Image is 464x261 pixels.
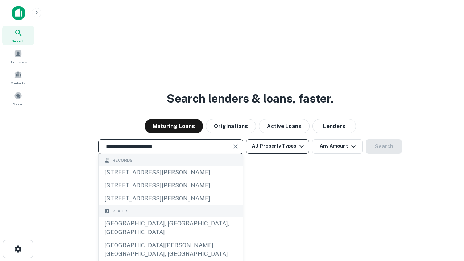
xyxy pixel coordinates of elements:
a: Borrowers [2,47,34,66]
div: [STREET_ADDRESS][PERSON_NAME] [99,192,243,205]
button: Active Loans [259,119,310,133]
button: All Property Types [246,139,309,154]
button: Clear [231,141,241,152]
img: capitalize-icon.png [12,6,25,20]
span: Records [112,157,133,163]
div: [STREET_ADDRESS][PERSON_NAME] [99,166,243,179]
div: [STREET_ADDRESS][PERSON_NAME] [99,179,243,192]
span: Search [12,38,25,44]
button: Maturing Loans [145,119,203,133]
div: [GEOGRAPHIC_DATA][PERSON_NAME], [GEOGRAPHIC_DATA], [GEOGRAPHIC_DATA] [99,239,243,261]
button: Originations [206,119,256,133]
button: Any Amount [312,139,363,154]
span: Contacts [11,80,25,86]
span: Saved [13,101,24,107]
button: Lenders [312,119,356,133]
a: Search [2,26,34,45]
a: Saved [2,89,34,108]
a: Contacts [2,68,34,87]
iframe: Chat Widget [428,203,464,238]
span: Borrowers [9,59,27,65]
div: [GEOGRAPHIC_DATA], [GEOGRAPHIC_DATA], [GEOGRAPHIC_DATA] [99,217,243,239]
h3: Search lenders & loans, faster. [167,90,333,107]
span: Places [112,208,129,214]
